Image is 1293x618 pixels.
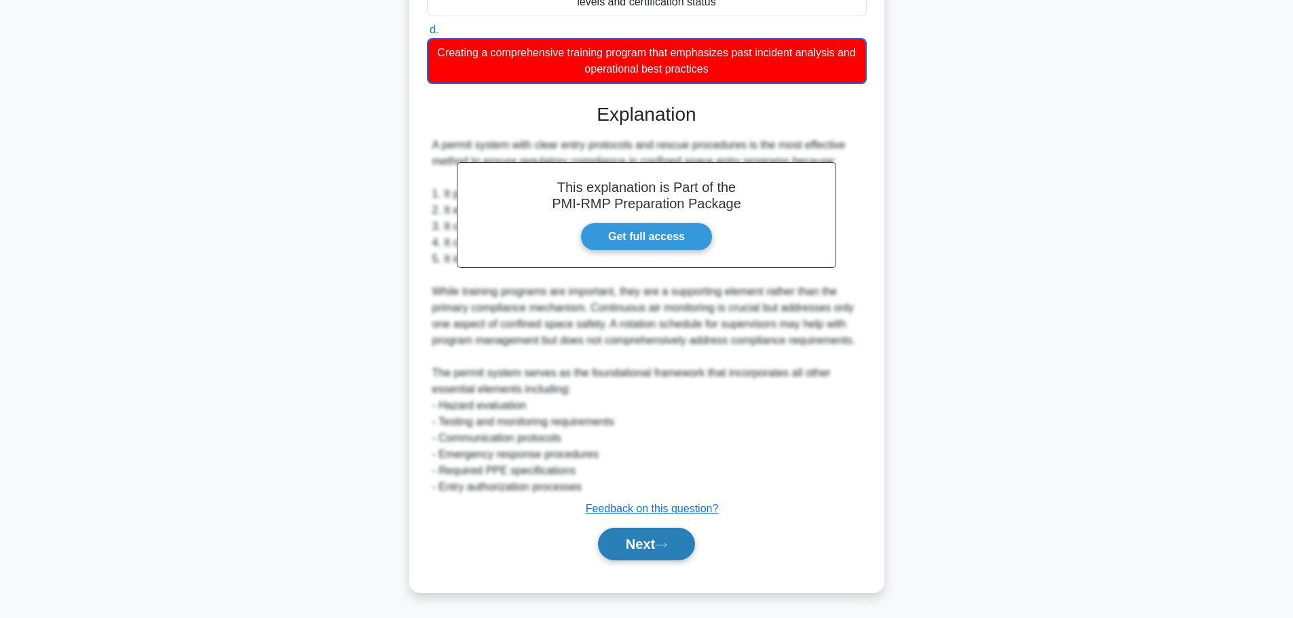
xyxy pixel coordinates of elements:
span: d. [430,24,438,35]
a: Get full access [580,223,713,251]
a: Feedback on this question? [586,503,719,514]
h3: Explanation [435,103,859,126]
div: Creating a comprehensive training program that emphasizes past incident analysis and operational ... [427,38,867,84]
button: Next [598,528,695,560]
div: A permit system with clear entry protocols and rescue procedures is the most effective method to ... [432,137,861,495]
